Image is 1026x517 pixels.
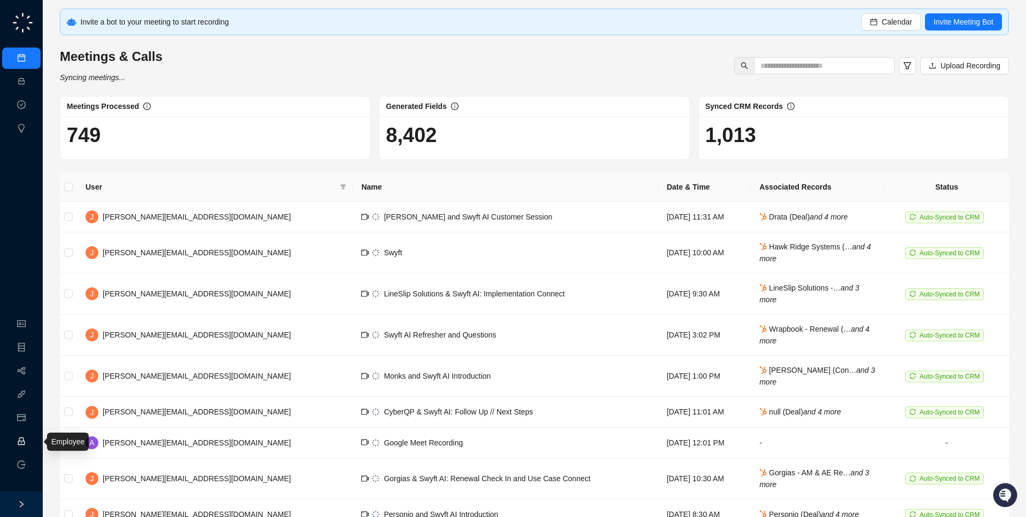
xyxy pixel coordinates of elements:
[658,356,751,397] td: [DATE] 1:00 PM
[67,123,363,147] h1: 749
[90,247,94,258] span: J
[361,249,369,256] span: video-camera
[11,11,32,32] img: Swyft AI
[920,475,980,482] span: Auto-Synced to CRM
[386,102,447,111] span: Generated Fields
[60,48,162,65] h3: Meetings & Calls
[361,213,369,221] span: video-camera
[384,408,533,416] span: CyberQP & Swyft AI: Follow Up // Next Steps
[11,60,195,77] h2: How can we help?
[751,428,884,458] td: -
[372,213,379,221] img: logo-small-inverted-DW8HDUn_.png
[90,370,94,382] span: J
[882,16,912,28] span: Calendar
[103,408,291,416] span: [PERSON_NAME][EMAIL_ADDRESS][DOMAIN_NAME]
[658,315,751,356] td: [DATE] 3:02 PM
[929,62,936,69] span: upload
[90,211,94,223] span: J
[384,438,463,447] span: Google Meet Recording
[920,214,980,221] span: Auto-Synced to CRM
[759,242,871,263] i: and 4 more
[89,437,94,449] span: A
[451,103,458,110] span: info-circle
[143,103,151,110] span: info-circle
[658,458,751,499] td: [DATE] 10:30 AM
[361,438,369,446] span: video-camera
[925,13,1002,30] button: Invite Meeting Bot
[658,273,751,315] td: [DATE] 9:30 AM
[759,366,875,386] i: and 3 more
[75,175,129,184] a: Powered byPylon
[941,60,1000,72] span: Upload Recording
[759,325,869,345] span: Wrapbook - Renewal (…
[384,248,402,257] span: Swyft
[759,468,869,489] span: Gorgias - AM & AE Re…
[658,232,751,273] td: [DATE] 10:00 AM
[90,406,94,418] span: J
[103,331,291,339] span: [PERSON_NAME][EMAIL_ADDRESS][DOMAIN_NAME]
[741,62,748,69] span: search
[934,16,993,28] span: Invite Meeting Bot
[361,372,369,380] span: video-camera
[705,102,783,111] span: Synced CRM Records
[658,428,751,458] td: [DATE] 12:01 PM
[920,373,980,380] span: Auto-Synced to CRM
[67,102,139,111] span: Meetings Processed
[103,372,291,380] span: [PERSON_NAME][EMAIL_ADDRESS][DOMAIN_NAME]
[884,173,1009,202] th: Status
[353,173,658,202] th: Name
[920,57,1009,74] button: Upload Recording
[106,176,129,184] span: Pylon
[384,331,496,339] span: Swyft AI Refresher and Questions
[338,179,348,195] span: filter
[59,150,82,160] span: Status
[48,151,57,159] div: 📶
[759,408,841,416] span: null (Deal)
[90,288,94,300] span: J
[182,100,195,113] button: Start new chat
[910,332,916,338] span: sync
[861,13,921,30] button: Calendar
[759,284,859,304] span: LineSlip Solutions -…
[658,397,751,427] td: [DATE] 11:01 AM
[920,249,980,257] span: Auto-Synced to CRM
[759,366,875,386] span: [PERSON_NAME] (Con…
[103,474,291,483] span: [PERSON_NAME][EMAIL_ADDRESS][DOMAIN_NAME]
[372,439,379,446] img: logo-small-inverted-DW8HDUn_.png
[361,290,369,297] span: video-camera
[372,249,379,256] img: logo-small-inverted-DW8HDUn_.png
[11,11,35,35] img: logo-small-C4UdH2pc.png
[384,372,491,380] span: Monks and Swyft AI Introduction
[11,151,19,159] div: 📚
[920,409,980,416] span: Auto-Synced to CRM
[384,474,590,483] span: Gorgias & Swyft AI: Renewal Check In and Use Case Connect
[787,103,795,110] span: info-circle
[910,214,916,220] span: sync
[658,173,751,202] th: Date & Time
[803,408,841,416] i: and 4 more
[90,473,94,484] span: J
[103,248,291,257] span: [PERSON_NAME][EMAIL_ADDRESS][DOMAIN_NAME]
[36,107,135,116] div: We're available if you need us!
[910,373,916,379] span: sync
[60,73,125,82] i: Syncing meetings...
[884,428,1009,458] td: -
[372,408,379,416] img: logo-small-inverted-DW8HDUn_.png
[759,213,848,221] span: Drata (Deal)
[44,145,87,164] a: 📶Status
[992,482,1021,511] iframe: Open customer support
[910,249,916,256] span: sync
[386,123,682,147] h1: 8,402
[920,291,980,298] span: Auto-Synced to CRM
[870,18,877,26] span: calendar
[372,475,379,482] img: logo-small-inverted-DW8HDUn_.png
[17,460,26,469] span: logout
[361,475,369,482] span: video-camera
[910,291,916,297] span: sync
[810,213,848,221] i: and 4 more
[6,145,44,164] a: 📚Docs
[340,184,346,190] span: filter
[81,18,229,26] span: Invite a bot to your meeting to start recording
[11,97,30,116] img: 5124521997842_fc6d7dfcefe973c2e489_88.png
